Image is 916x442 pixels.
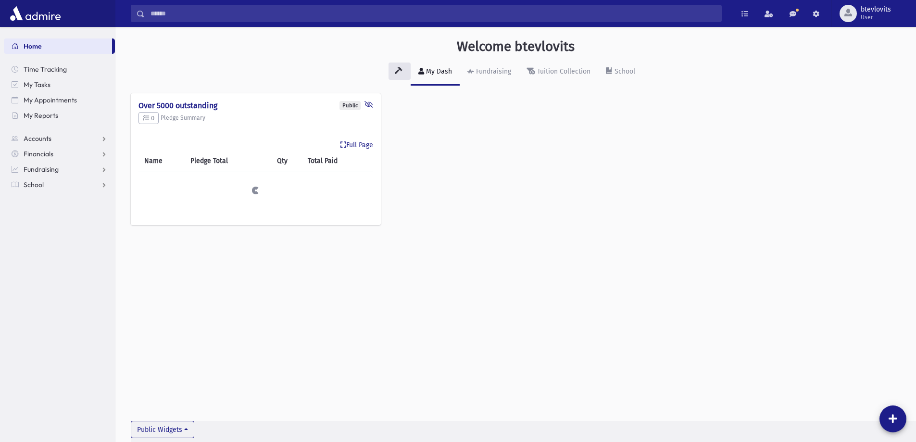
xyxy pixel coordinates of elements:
[138,112,373,125] h5: Pledge Summary
[8,4,63,23] img: AdmirePro
[24,42,42,51] span: Home
[4,108,115,123] a: My Reports
[519,59,598,86] a: Tuition Collection
[131,421,194,438] button: Public Widgets
[424,67,452,76] div: My Dash
[340,140,373,150] a: Full Page
[4,131,115,146] a: Accounts
[143,114,154,122] span: 0
[339,101,361,110] div: Public
[457,38,575,55] h3: Welcome btevlovits
[24,134,51,143] span: Accounts
[145,5,721,22] input: Search
[4,162,115,177] a: Fundraising
[861,6,891,13] span: btevlovits
[4,77,115,92] a: My Tasks
[302,150,373,172] th: Total Paid
[271,150,302,172] th: Qty
[613,67,635,76] div: School
[24,180,44,189] span: School
[24,80,50,89] span: My Tasks
[138,101,373,110] h4: Over 5000 outstanding
[4,146,115,162] a: Financials
[411,59,460,86] a: My Dash
[598,59,643,86] a: School
[861,13,891,21] span: User
[474,67,511,76] div: Fundraising
[138,150,185,172] th: Name
[4,92,115,108] a: My Appointments
[535,67,590,76] div: Tuition Collection
[138,112,159,125] button: 0
[4,62,115,77] a: Time Tracking
[24,165,59,174] span: Fundraising
[24,65,67,74] span: Time Tracking
[4,38,112,54] a: Home
[24,111,58,120] span: My Reports
[4,177,115,192] a: School
[24,150,53,158] span: Financials
[185,150,271,172] th: Pledge Total
[460,59,519,86] a: Fundraising
[24,96,77,104] span: My Appointments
